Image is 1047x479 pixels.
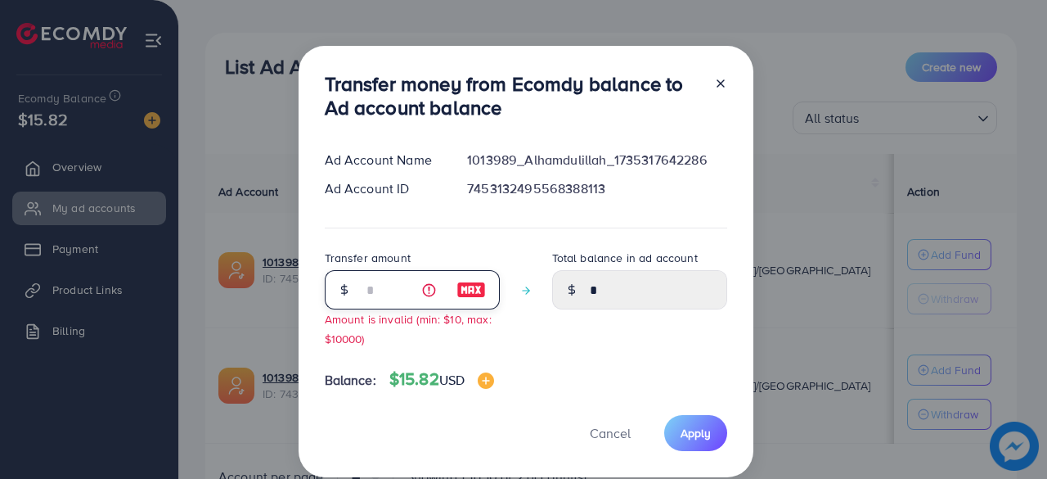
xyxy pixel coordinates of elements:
label: Total balance in ad account [552,250,698,266]
label: Transfer amount [325,250,411,266]
button: Cancel [569,415,651,450]
span: Apply [681,425,711,441]
button: Apply [664,415,727,450]
div: Ad Account Name [312,151,455,169]
span: Balance: [325,371,376,390]
h3: Transfer money from Ecomdy balance to Ad account balance [325,72,701,120]
img: image [456,280,486,300]
small: Amount is invalid (min: $10, max: $10000) [325,311,492,346]
h4: $15.82 [389,369,494,390]
div: 7453132495568388113 [454,179,739,198]
div: 1013989_Alhamdulillah_1735317642286 [454,151,739,169]
img: image [478,373,494,389]
div: Ad Account ID [312,179,455,198]
span: Cancel [590,424,631,442]
span: USD [439,371,465,389]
